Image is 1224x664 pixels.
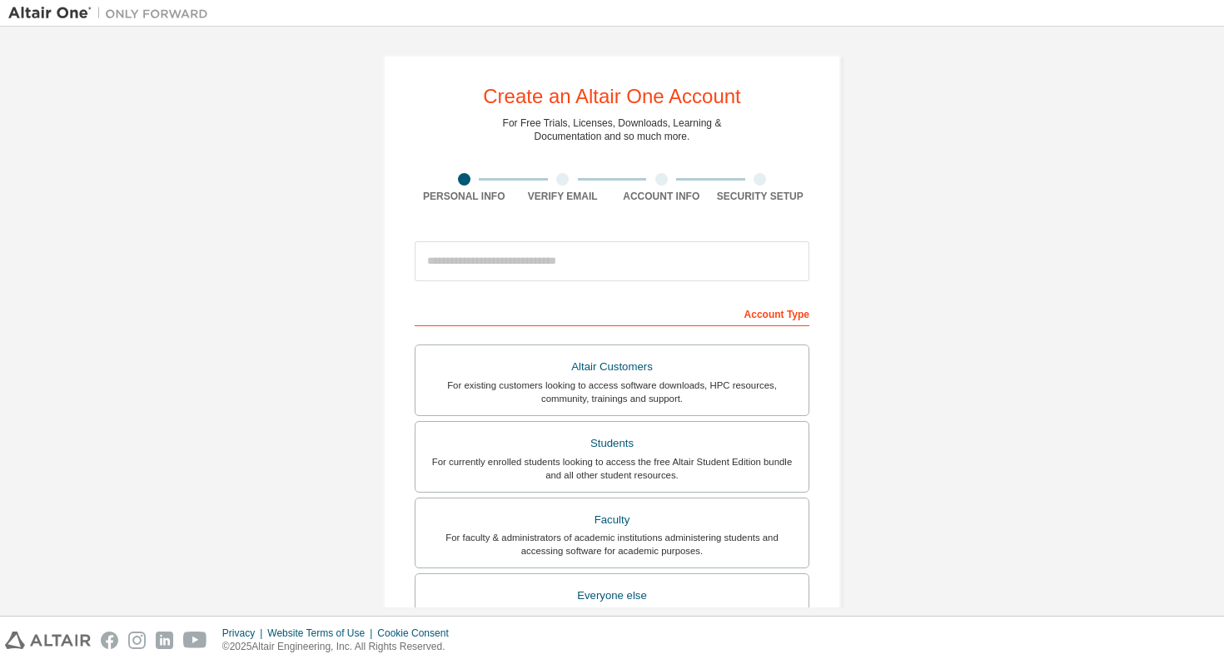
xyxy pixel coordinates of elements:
[377,627,458,640] div: Cookie Consent
[5,632,91,649] img: altair_logo.svg
[425,531,799,557] div: For faculty & administrators of academic institutions administering students and accessing softwa...
[156,632,173,649] img: linkedin.svg
[222,627,267,640] div: Privacy
[415,190,514,203] div: Personal Info
[612,190,711,203] div: Account Info
[711,190,810,203] div: Security Setup
[425,584,799,607] div: Everyone else
[514,190,613,203] div: Verify Email
[425,355,799,379] div: Altair Customers
[183,632,207,649] img: youtube.svg
[128,632,146,649] img: instagram.svg
[267,627,377,640] div: Website Terms of Use
[101,632,118,649] img: facebook.svg
[483,87,741,107] div: Create an Altair One Account
[425,455,799,482] div: For currently enrolled students looking to access the free Altair Student Edition bundle and all ...
[503,116,722,143] div: For Free Trials, Licenses, Downloads, Learning & Documentation and so much more.
[415,300,809,326] div: Account Type
[222,640,459,654] p: © 2025 Altair Engineering, Inc. All Rights Reserved.
[8,5,216,22] img: Altair One
[425,508,799,532] div: Faculty
[425,432,799,455] div: Students
[425,379,799,405] div: For existing customers looking to access software downloads, HPC resources, community, trainings ...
